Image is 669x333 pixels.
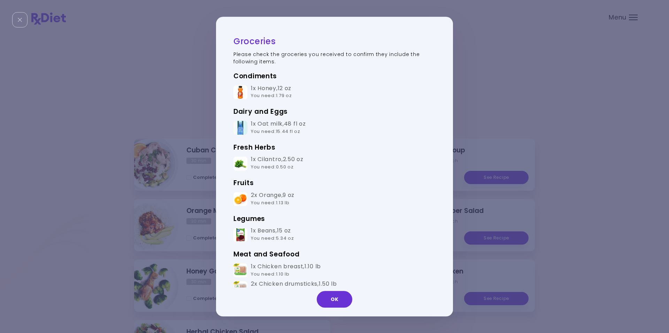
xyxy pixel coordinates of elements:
[251,228,294,243] div: 1x Beans , 15 oz
[251,120,306,135] div: 1x Oat milk , 48 fl oz
[251,128,300,135] span: You need : 15.44 fl oz
[251,199,290,206] span: You need : 1.13 lb
[251,271,290,277] span: You need : 1.10 lb
[233,106,436,118] h3: Dairy and Eggs
[251,192,294,207] div: 2x Orange , 9 oz
[251,263,321,278] div: 1x Chicken breast , 1.10 lb
[251,156,303,171] div: 1x Cilantro , 2.50 oz
[233,71,436,82] h3: Condiments
[251,235,294,242] span: You need : 5.34 oz
[251,93,292,99] span: You need : 1.79 oz
[251,281,337,296] div: 2x Chicken drumsticks , 1.50 lb
[233,36,436,47] h2: Groceries
[233,177,436,189] h3: Fruits
[251,164,294,171] span: You need : 0.50 oz
[12,12,28,27] div: Close
[317,291,352,308] button: OK
[233,213,436,224] h3: Legumes
[233,51,436,65] p: Please check the groceries you received to confirm they include the following items.
[251,85,292,100] div: 1x Honey , 12 oz
[233,142,436,153] h3: Fresh Herbs
[233,249,436,260] h3: Meat and Seafood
